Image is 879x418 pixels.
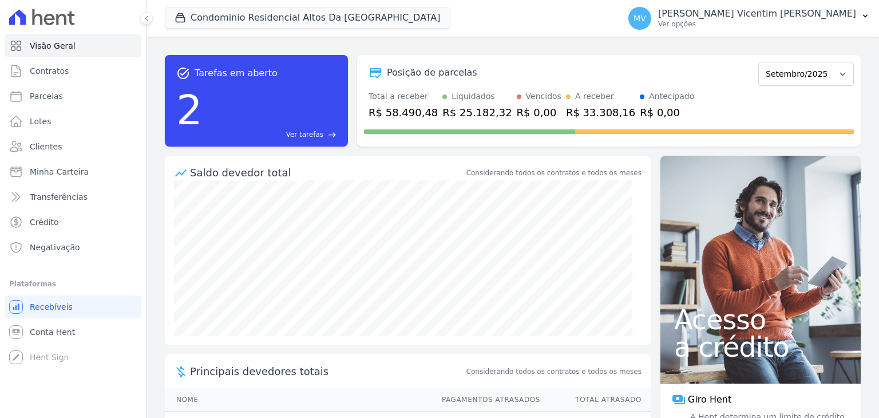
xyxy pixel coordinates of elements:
[431,388,541,412] th: Pagamentos Atrasados
[30,166,89,178] span: Minha Carteira
[5,85,141,108] a: Parcelas
[190,165,464,180] div: Saldo devedor total
[9,277,137,291] div: Plataformas
[541,388,651,412] th: Total Atrasado
[619,2,879,34] button: MV [PERSON_NAME] Vicentim [PERSON_NAME] Ver opções
[640,105,694,120] div: R$ 0,00
[5,110,141,133] a: Lotes
[190,364,464,379] span: Principais devedores totais
[5,236,141,259] a: Negativação
[30,40,76,52] span: Visão Geral
[30,65,69,77] span: Contratos
[5,60,141,82] a: Contratos
[5,135,141,158] a: Clientes
[452,90,495,102] div: Liquidados
[30,242,80,253] span: Negativação
[526,90,561,102] div: Vencidos
[466,168,642,178] div: Considerando todos os contratos e todos os meses
[30,191,88,203] span: Transferências
[649,90,694,102] div: Antecipado
[165,7,450,29] button: Condominio Residencial Altos Da [GEOGRAPHIC_DATA]
[466,366,642,377] span: Considerando todos os contratos e todos os meses
[5,321,141,344] a: Conta Hent
[207,129,336,140] a: Ver tarefas east
[195,66,278,80] span: Tarefas em aberto
[688,393,731,407] span: Giro Hent
[517,105,561,120] div: R$ 0,00
[5,160,141,183] a: Minha Carteira
[30,216,59,228] span: Crédito
[176,66,190,80] span: task_alt
[328,131,336,139] span: east
[658,19,856,29] p: Ver opções
[674,306,847,333] span: Acesso
[30,141,62,152] span: Clientes
[369,90,438,102] div: Total a receber
[442,105,512,120] div: R$ 25.182,32
[5,34,141,57] a: Visão Geral
[30,301,73,313] span: Recebíveis
[633,14,646,22] span: MV
[566,105,635,120] div: R$ 33.308,16
[30,326,75,338] span: Conta Hent
[5,186,141,208] a: Transferências
[30,90,63,102] span: Parcelas
[369,105,438,120] div: R$ 58.490,48
[30,116,52,127] span: Lotes
[286,129,323,140] span: Ver tarefas
[658,8,856,19] p: [PERSON_NAME] Vicentim [PERSON_NAME]
[5,295,141,318] a: Recebíveis
[165,388,431,412] th: Nome
[176,80,203,140] div: 2
[575,90,614,102] div: A receber
[387,66,477,80] div: Posição de parcelas
[5,211,141,234] a: Crédito
[674,333,847,361] span: a crédito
